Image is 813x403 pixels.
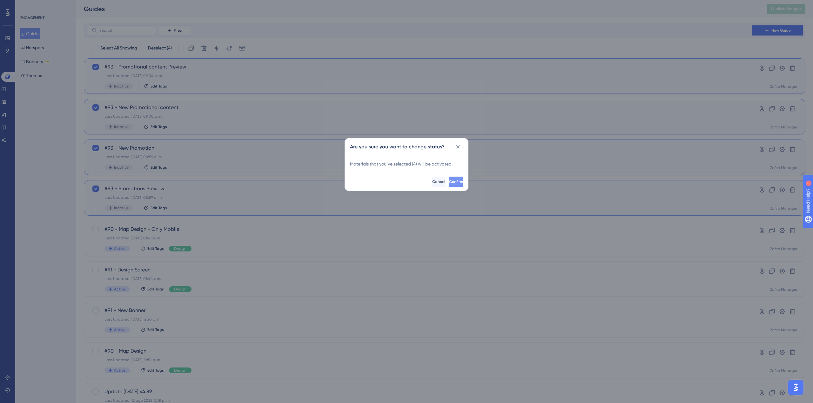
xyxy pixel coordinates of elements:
iframe: UserGuiding AI Assistant Launcher [786,378,805,397]
span: Confirm [449,179,463,184]
h2: Are you sure you want to change status? [350,143,445,151]
span: Materials that you’ve selected ( 4 ) will be activated. [350,161,453,166]
span: Need Help? [15,2,40,9]
span: Cancel [432,179,445,184]
div: 1 [44,3,46,8]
